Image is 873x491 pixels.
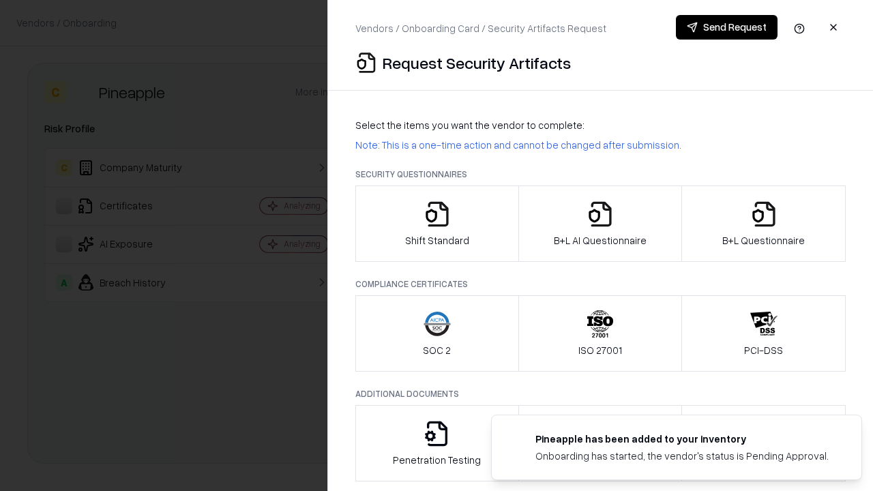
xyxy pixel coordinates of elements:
p: Penetration Testing [393,453,481,467]
p: B+L AI Questionnaire [554,233,647,248]
p: ISO 27001 [578,343,622,357]
button: Data Processing Agreement [681,405,846,481]
button: Shift Standard [355,185,519,262]
p: Note: This is a one-time action and cannot be changed after submission. [355,138,846,152]
div: Onboarding has started, the vendor's status is Pending Approval. [535,449,829,463]
p: Shift Standard [405,233,469,248]
p: Request Security Artifacts [383,52,571,74]
p: Select the items you want the vendor to complete: [355,118,846,132]
button: B+L AI Questionnaire [518,185,683,262]
button: Send Request [676,15,778,40]
img: pineappleenergy.com [508,432,524,448]
p: PCI-DSS [744,343,783,357]
button: PCI-DSS [681,295,846,372]
button: B+L Questionnaire [681,185,846,262]
p: Additional Documents [355,388,846,400]
button: Privacy Policy [518,405,683,481]
p: Security Questionnaires [355,168,846,180]
p: B+L Questionnaire [722,233,805,248]
div: Pineapple has been added to your inventory [535,432,829,446]
p: Vendors / Onboarding Card / Security Artifacts Request [355,21,606,35]
button: SOC 2 [355,295,519,372]
button: Penetration Testing [355,405,519,481]
p: SOC 2 [423,343,451,357]
p: Compliance Certificates [355,278,846,290]
button: ISO 27001 [518,295,683,372]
